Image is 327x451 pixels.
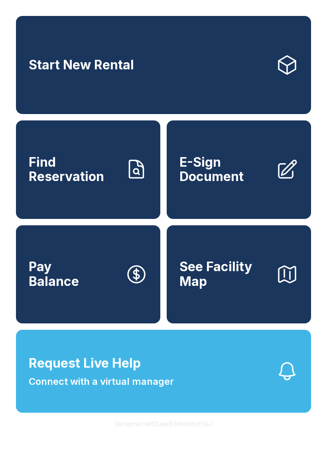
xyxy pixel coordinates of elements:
span: E-Sign Document [179,155,270,184]
span: Pay Balance [29,260,79,289]
button: VersionkrrefDLawElMlwz8nfSsJ [108,413,219,435]
span: Request Live Help [29,354,141,373]
a: Start New Rental [16,16,311,114]
button: Request Live HelpConnect with a virtual manager [16,330,311,413]
a: Find Reservation [16,120,160,219]
span: See Facility Map [179,260,270,289]
span: Connect with a virtual manager [29,374,174,389]
button: See Facility Map [167,225,311,323]
span: Find Reservation [29,155,119,184]
button: PayBalance [16,225,160,323]
span: Start New Rental [29,58,134,73]
a: E-Sign Document [167,120,311,219]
